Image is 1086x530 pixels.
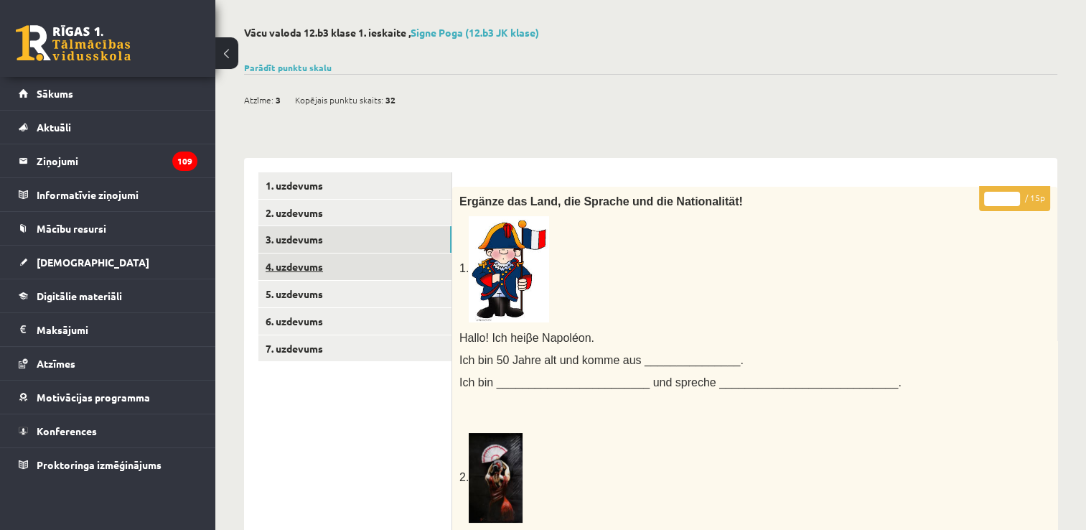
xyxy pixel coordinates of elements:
a: Konferences [19,414,197,447]
a: 4. uzdevums [258,254,451,280]
span: Ergänze das Land, die Sprache und die Nationalität! [459,195,743,208]
span: Hallo! Ich hei [459,332,526,344]
a: 1. uzdevums [258,172,451,199]
a: Parādīt punktu skalu [244,62,332,73]
a: Sākums [19,77,197,110]
span: Sākums [37,87,73,100]
span: Aktuāli [37,121,71,134]
img: Flamenco Tänzerin – Galerie Chromik [469,433,523,523]
span: Motivācijas programma [37,391,150,404]
span: Atzīme: [244,89,273,111]
a: Maksājumi [19,313,197,346]
span: Ich bin 50 Jahre alt und komme aus _______________. [459,354,744,366]
a: Proktoringa izmēģinājums [19,448,197,481]
span: e Napoléon. [533,332,594,344]
a: Informatīvie ziņojumi [19,178,197,211]
a: 6. uzdevums [258,308,451,335]
span: [DEMOGRAPHIC_DATA] [37,256,149,269]
a: 3. uzdevums [258,226,451,253]
h2: Vācu valoda 12.b3 klase 1. ieskaite , [244,27,1057,39]
a: 7. uzdevums [258,335,451,362]
a: 5. uzdevums [258,281,451,307]
span: 2. [459,471,469,483]
span: Mācību resursi [37,222,106,235]
legend: Ziņojumi [37,144,197,177]
span: 3 [276,89,281,111]
a: [DEMOGRAPHIC_DATA] [19,246,197,279]
span: 1. [459,262,549,274]
a: Ziņojumi109 [19,144,197,177]
a: Atzīmes [19,347,197,380]
span: Ich bin ________________________ und spreche ____________________________. [459,376,902,389]
a: Digitālie materiāli [19,279,197,312]
legend: Informatīvie ziņojumi [37,178,197,211]
img: Resultado de imagem para french clipart [469,216,549,322]
i: 109 [172,152,197,171]
a: 2. uzdevums [258,200,451,226]
a: Rīgas 1. Tālmācības vidusskola [16,25,131,61]
span: Kopējais punktu skaits: [295,89,383,111]
a: Mācību resursi [19,212,197,245]
a: Motivācijas programma [19,381,197,414]
a: Aktuāli [19,111,197,144]
span: Digitālie materiāli [37,289,122,302]
span: Atzīmes [37,357,75,370]
span: 32 [385,89,395,111]
p: / 15p [979,186,1050,211]
span: β [526,332,533,344]
span: Proktoringa izmēģinājums [37,458,162,471]
a: Signe Poga (12.b3 JK klase) [411,26,539,39]
legend: Maksājumi [37,313,197,346]
span: Konferences [37,424,97,437]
